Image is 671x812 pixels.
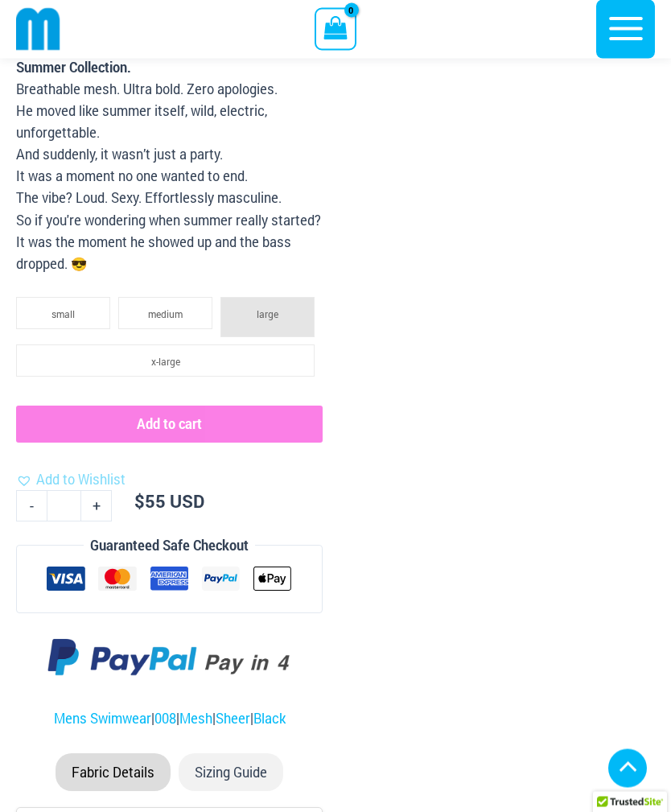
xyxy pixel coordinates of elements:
[179,754,283,792] li: Sizing Guide
[47,491,81,522] input: Product quantity
[54,711,151,728] a: Mens Swimwear
[16,298,110,330] li: small
[148,308,183,321] span: medium
[16,406,323,443] button: Add to cart
[16,469,126,491] a: Add to Wishlist
[36,472,126,488] span: Add to Wishlist
[56,754,171,792] li: Fabric Details
[84,535,255,557] legend: Guaranteed Safe Checkout
[16,708,323,730] p: | | | |
[16,7,60,52] img: cropped mm emblem
[216,711,250,728] a: Sheer
[220,298,315,338] li: large
[151,356,180,369] span: x-large
[257,308,278,321] span: large
[179,711,212,728] a: Mesh
[253,711,286,728] a: Black
[16,38,319,76] b: MM Men’s Big Summer Collection.
[134,490,145,513] span: $
[51,308,75,321] span: small
[118,298,212,330] li: medium
[81,491,112,522] a: +
[16,491,47,522] a: -
[134,490,204,513] bdi: 55 USD
[315,8,356,50] a: View Shopping Cart, empty
[154,711,176,728] a: 008
[16,345,315,377] li: x-large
